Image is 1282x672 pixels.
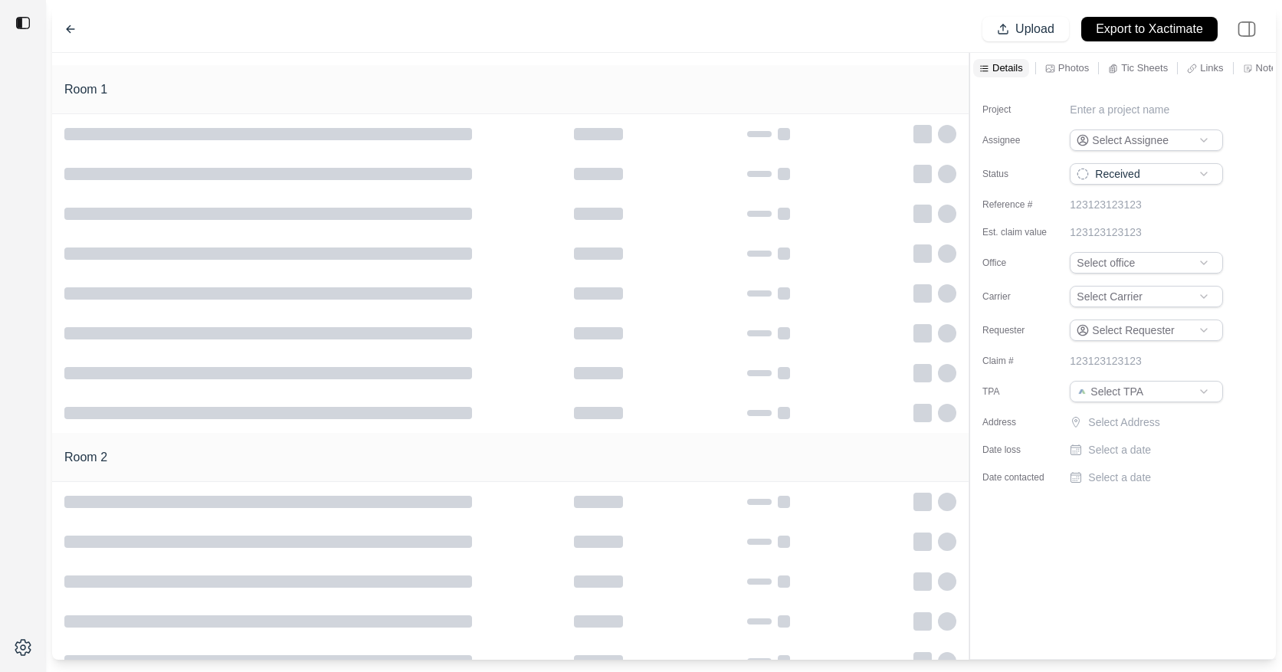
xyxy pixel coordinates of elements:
[982,444,1059,456] label: Date loss
[1088,415,1226,430] p: Select Address
[1121,61,1168,74] p: Tic Sheets
[982,385,1059,398] label: TPA
[982,324,1059,336] label: Requester
[982,103,1059,116] label: Project
[15,15,31,31] img: toggle sidebar
[1070,353,1141,369] p: 123123123123
[982,17,1069,41] button: Upload
[1088,470,1151,485] p: Select a date
[982,290,1059,303] label: Carrier
[982,416,1059,428] label: Address
[982,471,1059,484] label: Date contacted
[1015,21,1054,38] p: Upload
[1058,61,1089,74] p: Photos
[1256,61,1282,74] p: Notes
[1081,17,1218,41] button: Export to Xactimate
[982,355,1059,367] label: Claim #
[1070,197,1141,212] p: 123123123123
[992,61,1023,74] p: Details
[1070,102,1169,117] p: Enter a project name
[1230,12,1264,46] img: right-panel.svg
[982,226,1059,238] label: Est. claim value
[64,448,107,467] h1: Room 2
[64,80,107,99] h1: Room 1
[1200,61,1223,74] p: Links
[1088,442,1151,457] p: Select a date
[982,134,1059,146] label: Assignee
[982,168,1059,180] label: Status
[1096,21,1203,38] p: Export to Xactimate
[982,257,1059,269] label: Office
[982,198,1059,211] label: Reference #
[1070,225,1141,240] p: 123123123123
